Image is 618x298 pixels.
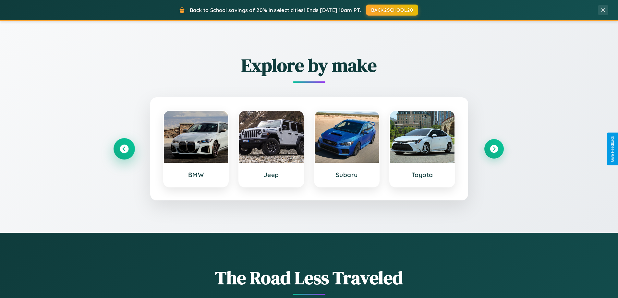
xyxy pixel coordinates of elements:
[246,171,297,179] h3: Jeep
[366,5,418,16] button: BACK2SCHOOL20
[170,171,222,179] h3: BMW
[610,136,615,162] div: Give Feedback
[115,53,504,78] h2: Explore by make
[321,171,373,179] h3: Subaru
[190,7,361,13] span: Back to School savings of 20% in select cities! Ends [DATE] 10am PT.
[115,265,504,290] h1: The Road Less Traveled
[396,171,448,179] h3: Toyota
